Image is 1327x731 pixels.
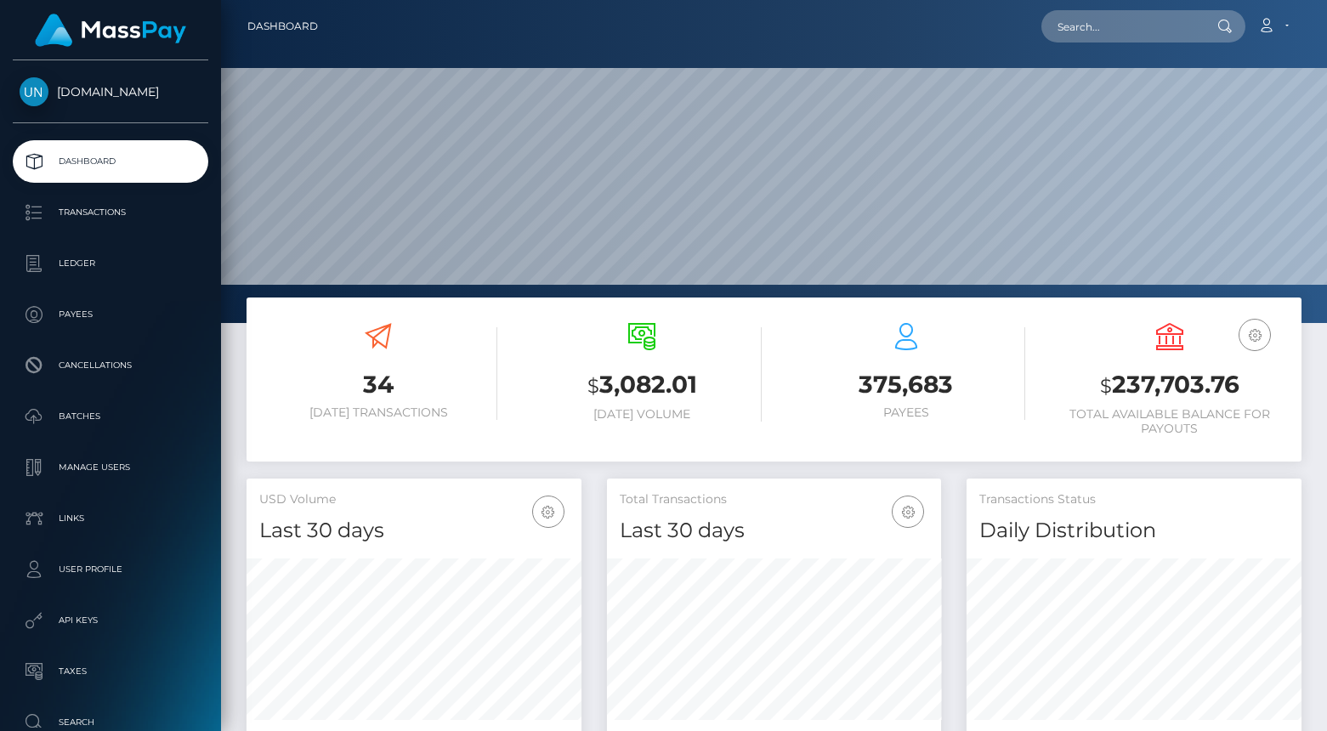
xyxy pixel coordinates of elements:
[20,404,201,429] p: Batches
[13,548,208,591] a: User Profile
[20,251,201,276] p: Ledger
[787,405,1025,420] h6: Payees
[13,395,208,438] a: Batches
[13,650,208,693] a: Taxes
[20,557,201,582] p: User Profile
[13,293,208,336] a: Payees
[20,200,201,225] p: Transactions
[259,368,497,401] h3: 34
[1041,10,1201,42] input: Search...
[20,506,201,531] p: Links
[13,344,208,387] a: Cancellations
[523,368,761,403] h3: 3,082.01
[587,374,599,398] small: $
[787,368,1025,401] h3: 375,683
[20,608,201,633] p: API Keys
[1100,374,1112,398] small: $
[979,491,1289,508] h5: Transactions Status
[523,407,761,422] h6: [DATE] Volume
[13,84,208,99] span: [DOMAIN_NAME]
[13,242,208,285] a: Ledger
[20,659,201,684] p: Taxes
[620,491,929,508] h5: Total Transactions
[20,149,201,174] p: Dashboard
[1051,368,1289,403] h3: 237,703.76
[247,8,318,44] a: Dashboard
[20,77,48,106] img: Unlockt.me
[13,140,208,183] a: Dashboard
[13,497,208,540] a: Links
[20,353,201,378] p: Cancellations
[13,191,208,234] a: Transactions
[979,516,1289,546] h4: Daily Distribution
[20,455,201,480] p: Manage Users
[20,302,201,327] p: Payees
[1051,407,1289,436] h6: Total Available Balance for Payouts
[259,516,569,546] h4: Last 30 days
[35,14,186,47] img: MassPay Logo
[13,599,208,642] a: API Keys
[259,405,497,420] h6: [DATE] Transactions
[259,491,569,508] h5: USD Volume
[13,446,208,489] a: Manage Users
[620,516,929,546] h4: Last 30 days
